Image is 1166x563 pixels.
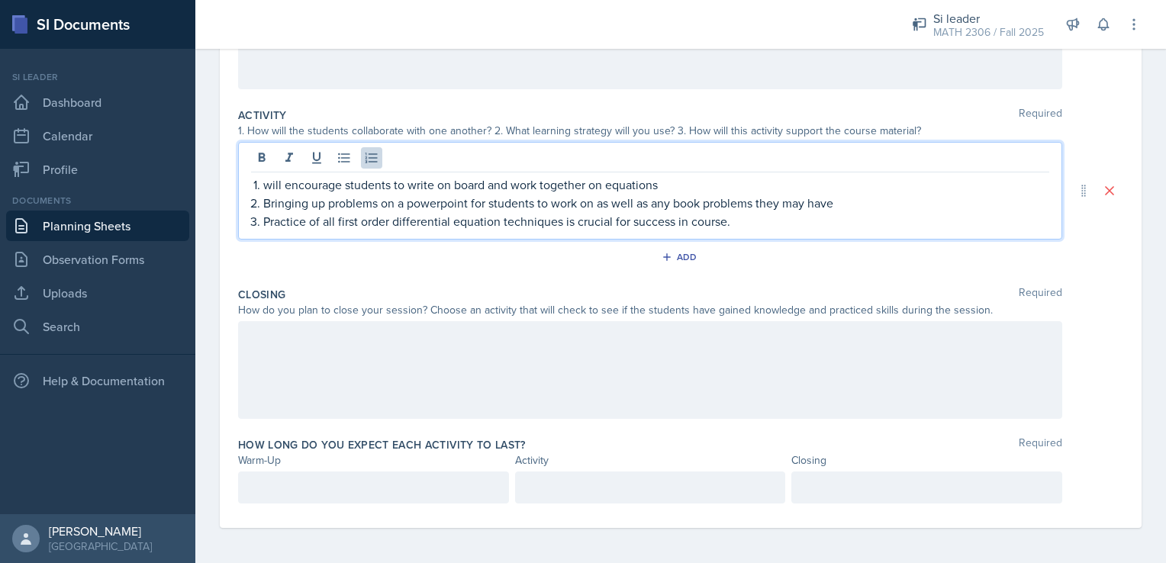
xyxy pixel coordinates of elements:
[1019,287,1062,302] span: Required
[6,121,189,151] a: Calendar
[6,365,189,396] div: Help & Documentation
[656,246,706,269] button: Add
[238,108,287,123] label: Activity
[263,175,1049,194] p: will encourage students to write on board and work together on equations
[238,452,509,468] div: Warm-Up
[933,9,1044,27] div: Si leader
[791,452,1062,468] div: Closing
[6,194,189,208] div: Documents
[6,87,189,117] a: Dashboard
[238,437,526,452] label: How long do you expect each activity to last?
[933,24,1044,40] div: MATH 2306 / Fall 2025
[6,211,189,241] a: Planning Sheets
[6,278,189,308] a: Uploads
[49,523,152,539] div: [PERSON_NAME]
[665,251,697,263] div: Add
[6,154,189,185] a: Profile
[6,311,189,342] a: Search
[515,452,786,468] div: Activity
[49,539,152,554] div: [GEOGRAPHIC_DATA]
[238,123,1062,139] div: 1. How will the students collaborate with one another? 2. What learning strategy will you use? 3....
[1019,437,1062,452] span: Required
[238,302,1062,318] div: How do you plan to close your session? Choose an activity that will check to see if the students ...
[6,70,189,84] div: Si leader
[238,287,285,302] label: Closing
[263,194,1049,212] p: Bringing up problems on a powerpoint for students to work on as well as any book problems they ma...
[6,244,189,275] a: Observation Forms
[263,212,1049,230] p: Practice of all first order differential equation techniques is crucial for success in course.
[1019,108,1062,123] span: Required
